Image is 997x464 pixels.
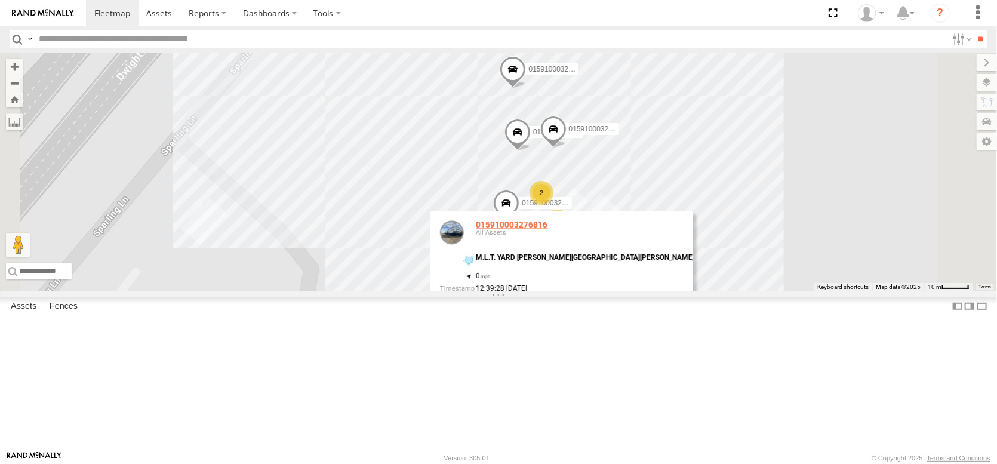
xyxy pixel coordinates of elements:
[5,298,42,315] label: Assets
[952,297,964,315] label: Dock Summary Table to the Left
[928,284,941,290] span: 10 m
[872,454,990,462] div: © Copyright 2025 -
[6,75,23,91] button: Zoom out
[476,272,491,281] span: 0
[476,220,547,230] a: 015910003276816
[924,283,973,291] button: Map Scale: 10 m per 43 pixels
[6,233,30,257] button: Drag Pegman onto the map to open Street View
[530,181,553,205] div: 2
[528,65,588,73] span: 015910003261511
[476,254,694,262] div: M.L.T. YARD [PERSON_NAME][GEOGRAPHIC_DATA][PERSON_NAME]
[546,210,570,233] div: 3
[44,298,84,315] label: Fences
[854,4,888,22] div: Dennis Braga
[440,221,464,245] a: View Asset Details
[876,284,921,290] span: Map data ©2025
[976,297,988,315] label: Hide Summary Table
[948,30,974,48] label: Search Filter Options
[440,285,694,293] div: Date/time of location update
[927,454,990,462] a: Terms and Conditions
[569,125,629,133] span: 015910003272997
[533,128,593,136] span: 015910003261545
[476,230,694,237] div: All Assets
[6,113,23,130] label: Measure
[522,199,581,207] span: 015910003276782
[979,285,992,290] a: Terms
[931,4,950,23] i: ?
[7,452,61,464] a: Visit our Website
[964,297,976,315] label: Dock Summary Table to the Right
[12,9,74,17] img: rand-logo.svg
[817,283,869,291] button: Keyboard shortcuts
[6,91,23,107] button: Zoom Home
[6,59,23,75] button: Zoom in
[25,30,35,48] label: Search Query
[977,133,997,150] label: Map Settings
[444,454,490,462] div: Version: 305.01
